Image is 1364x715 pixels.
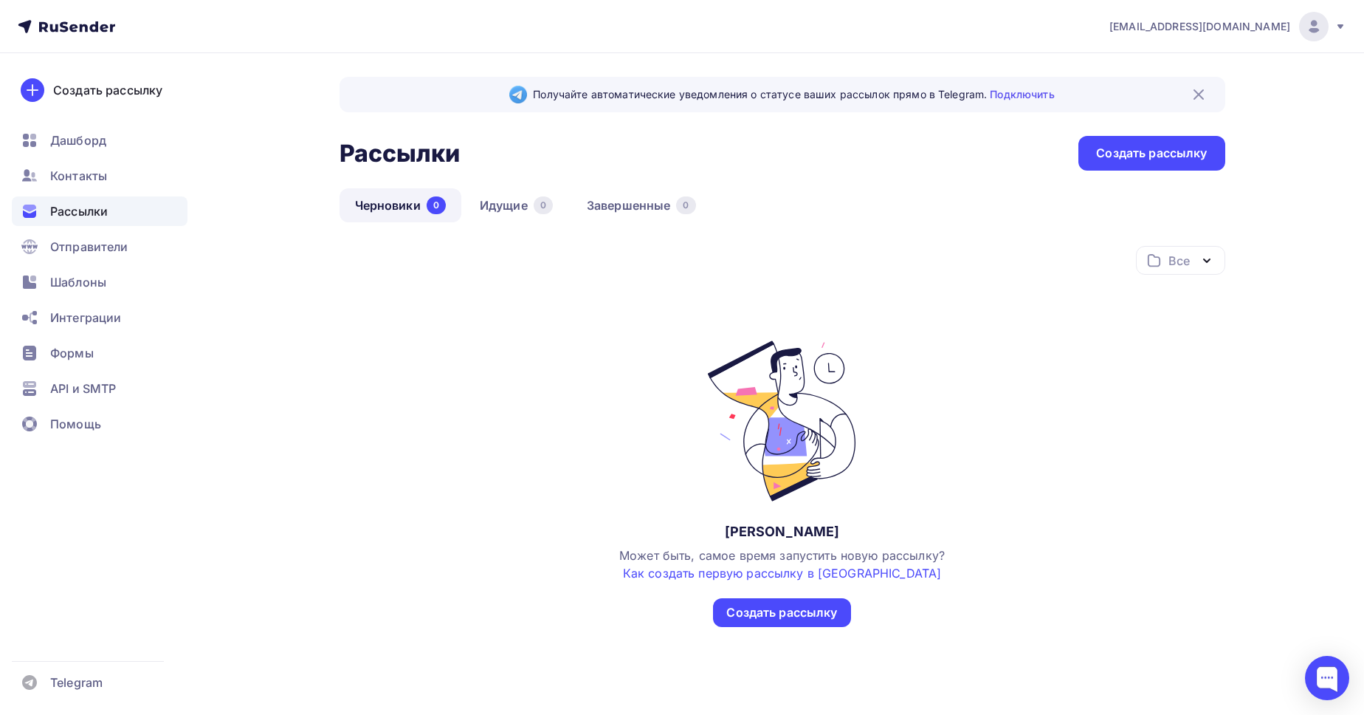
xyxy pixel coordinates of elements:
a: Формы [12,338,187,368]
span: [EMAIL_ADDRESS][DOMAIN_NAME] [1109,19,1290,34]
a: Подключить [990,88,1054,100]
div: Создать рассылку [726,604,837,621]
h2: Рассылки [340,139,461,168]
span: Формы [50,344,94,362]
img: Telegram [509,86,527,103]
span: Шаблоны [50,273,106,291]
div: 0 [676,196,695,214]
span: Интеграции [50,309,121,326]
a: Как создать первую рассылку в [GEOGRAPHIC_DATA] [623,566,942,581]
span: API и SMTP [50,380,116,397]
a: Дашборд [12,126,187,155]
a: Шаблоны [12,267,187,297]
div: Создать рассылку [53,81,162,99]
span: Контакты [50,167,107,185]
a: Рассылки [12,196,187,226]
span: Получайте автоматические уведомления о статусе ваших рассылок прямо в Telegram. [533,87,1054,102]
span: Дашборд [50,131,106,149]
a: Идущие0 [464,188,568,222]
div: [PERSON_NAME] [725,523,840,541]
a: Отправители [12,232,187,261]
span: Telegram [50,674,103,691]
span: Помощь [50,415,101,433]
button: Все [1136,246,1225,275]
div: Создать рассылку [1096,145,1207,162]
div: 0 [427,196,446,214]
a: Завершенные0 [571,188,712,222]
a: Контакты [12,161,187,191]
span: Отправители [50,238,128,256]
a: Черновики0 [340,188,461,222]
a: [EMAIL_ADDRESS][DOMAIN_NAME] [1109,12,1346,41]
div: Все [1168,252,1189,270]
span: Может быть, самое время запустить новую рассылку? [619,548,945,581]
span: Рассылки [50,202,108,220]
div: 0 [534,196,553,214]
